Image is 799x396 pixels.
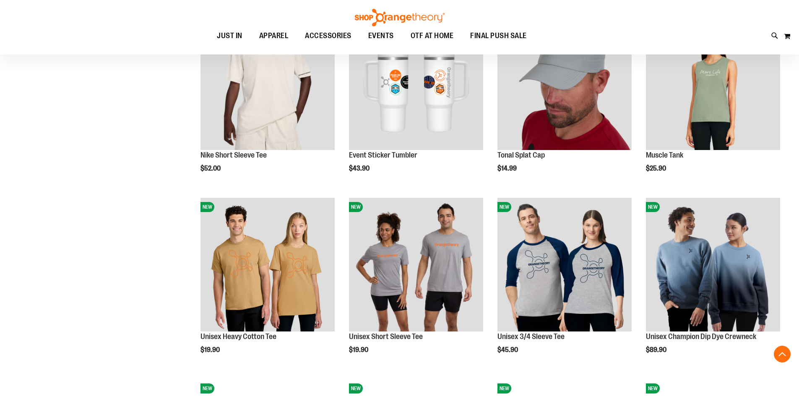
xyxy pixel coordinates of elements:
div: product [642,194,784,375]
a: Muscle Tank [646,151,683,159]
img: Shop Orangetheory [354,9,446,26]
a: Unisex Short Sleeve Tee [349,332,423,341]
a: Unisex Heavy Cotton Tee [200,332,276,341]
span: NEW [200,383,214,393]
span: OTF AT HOME [411,26,454,45]
span: NEW [349,202,363,212]
a: Unisex Champion Dip Dye Crewneck [646,332,756,341]
span: $14.99 [497,165,518,172]
span: APPAREL [259,26,289,45]
span: $19.90 [349,346,370,354]
div: product [196,194,339,375]
img: Product image for Grey Tonal Splat Cap [497,16,632,150]
a: Muscle TankNEW [646,16,780,151]
a: ACCESSORIES [297,26,360,46]
button: Back To Top [774,346,791,362]
a: Nike Short Sleeve TeeNEW [200,16,335,151]
img: Muscle Tank [646,16,780,150]
a: APPAREL [251,26,297,46]
span: NEW [497,202,511,212]
span: $19.90 [200,346,221,354]
span: NEW [646,383,660,393]
div: product [196,12,339,194]
div: product [493,12,636,194]
span: $43.90 [349,165,371,172]
div: product [642,12,784,194]
img: OTF 40 oz. Sticker Tumbler [349,16,483,150]
span: NEW [349,383,363,393]
a: OTF AT HOME [402,26,462,46]
span: NEW [497,383,511,393]
a: Unisex Short Sleeve TeeNEW [349,198,483,333]
img: Unisex Heavy Cotton Tee [200,198,335,332]
a: Unisex Heavy Cotton TeeNEW [200,198,335,333]
a: Nike Short Sleeve Tee [200,151,267,159]
a: Unisex Champion Dip Dye CrewneckNEW [646,198,780,333]
span: JUST IN [217,26,242,45]
span: $52.00 [200,165,222,172]
span: FINAL PUSH SALE [470,26,527,45]
div: product [345,194,487,375]
span: NEW [200,202,214,212]
span: $89.90 [646,346,668,354]
a: FINAL PUSH SALE [462,26,535,46]
span: NEW [646,202,660,212]
div: product [345,12,487,194]
a: EVENTS [360,26,402,46]
a: OTF 40 oz. Sticker TumblerNEW [349,16,483,151]
a: Tonal Splat Cap [497,151,545,159]
span: ACCESSORIES [305,26,351,45]
a: Unisex 3/4 Sleeve Tee [497,332,565,341]
a: Event Sticker Tumbler [349,151,417,159]
a: JUST IN [208,26,251,45]
img: Unisex 3/4 Sleeve Tee [497,198,632,332]
span: $45.90 [497,346,519,354]
img: Unisex Champion Dip Dye Crewneck [646,198,780,332]
a: Product image for Grey Tonal Splat CapNEW [497,16,632,151]
a: Unisex 3/4 Sleeve TeeNEW [497,198,632,333]
img: Nike Short Sleeve Tee [200,16,335,150]
img: Unisex Short Sleeve Tee [349,198,483,332]
div: product [493,194,636,375]
span: $25.90 [646,165,667,172]
span: EVENTS [368,26,394,45]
